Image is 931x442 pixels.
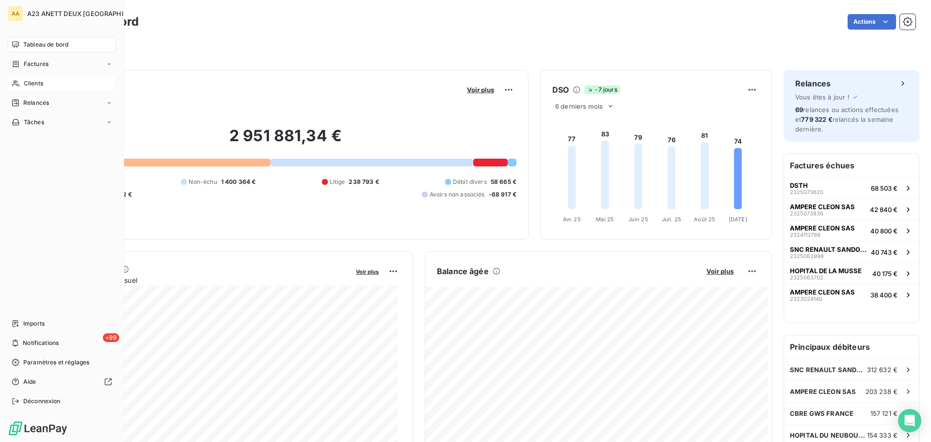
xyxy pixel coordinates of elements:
[430,190,485,199] span: Avoirs non associés
[872,270,898,278] span: 40 175 €
[866,388,898,395] span: 203 238 €
[784,220,919,241] button: AMPERE CLEON SAS232411378940 800 €
[790,409,853,417] span: CBRE GWS FRANCE
[437,265,489,277] h6: Balance âgée
[848,14,896,30] button: Actions
[584,85,620,94] span: -7 jours
[790,431,867,439] span: HOPITAL DU NEUBOURG
[870,409,898,417] span: 157 121 €
[790,267,862,275] span: HOPITAL DE LA MUSSE
[790,288,855,296] span: AMPERE CLEON SAS
[23,40,68,49] span: Tableau de bord
[790,246,867,253] span: SNC RENAULT SANDOUVILLE
[790,224,855,232] span: AMPERE CLEON SAS
[330,178,345,186] span: Litige
[353,267,382,276] button: Voir plus
[870,291,898,299] span: 38 400 €
[871,248,898,256] span: 40 743 €
[596,216,614,223] tspan: Mai 25
[349,178,379,186] span: 238 793 €
[870,206,898,213] span: 42 840 €
[189,178,217,186] span: Non-échu
[729,216,747,223] tspan: [DATE]
[795,106,899,133] span: relances ou actions effectuées et relancés la semaine dernière.
[790,189,823,195] span: 2325073620
[55,275,349,285] span: Chiffre d'affaires mensuel
[24,118,44,127] span: Tâches
[489,190,516,199] span: -68 917 €
[23,377,36,386] span: Aide
[790,203,855,211] span: AMPERE CLEON SAS
[563,216,581,223] tspan: Avr. 25
[23,358,89,367] span: Paramètres et réglages
[628,216,648,223] tspan: Juin 25
[784,154,919,177] h6: Factures échues
[491,178,516,186] span: 58 665 €
[784,198,919,220] button: AMPERE CLEON SAS232507383642 840 €
[704,267,737,276] button: Voir plus
[795,106,803,114] span: 69
[790,296,822,302] span: 2323024140
[23,339,59,347] span: Notifications
[706,267,734,275] span: Voir plus
[24,79,43,88] span: Clients
[871,184,898,192] span: 68 503 €
[356,268,379,275] span: Voir plus
[784,335,919,359] h6: Principaux débiteurs
[795,78,831,89] h6: Relances
[790,388,856,395] span: AMPERE CLEON SAS
[790,366,867,374] span: SNC RENAULT SANDOUVILLE
[867,431,898,439] span: 154 333 €
[790,275,823,280] span: 2325063702
[790,181,808,189] span: DSTH
[870,227,898,235] span: 40 800 €
[23,98,49,107] span: Relances
[552,84,569,96] h6: DSO
[27,10,150,17] span: A23 ANETT DEUX [GEOGRAPHIC_DATA]
[784,177,919,198] button: DSTH232507362068 503 €
[790,211,823,216] span: 2325073836
[790,232,820,238] span: 2324113789
[662,216,681,223] tspan: Juil. 25
[8,374,116,390] a: Aide
[55,126,516,155] h2: 2 951 881,34 €
[24,60,48,68] span: Factures
[8,6,23,21] div: AA
[23,397,61,406] span: Déconnexion
[801,115,832,123] span: 779 322 €
[867,366,898,374] span: 312 632 €
[555,102,603,110] span: 6 derniers mois
[795,93,850,101] span: Vous êtes à jour !
[694,216,715,223] tspan: Août 25
[103,333,119,342] span: +99
[8,421,68,436] img: Logo LeanPay
[790,253,824,259] span: 2325063998
[453,178,487,186] span: Débit divers
[784,241,919,262] button: SNC RENAULT SANDOUVILLE232506399840 743 €
[784,262,919,284] button: HOPITAL DE LA MUSSE232506370240 175 €
[898,409,921,432] div: Open Intercom Messenger
[221,178,256,186] span: 1 400 364 €
[467,86,494,94] span: Voir plus
[23,319,45,328] span: Imports
[464,85,497,94] button: Voir plus
[784,284,919,305] button: AMPERE CLEON SAS232302414038 400 €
